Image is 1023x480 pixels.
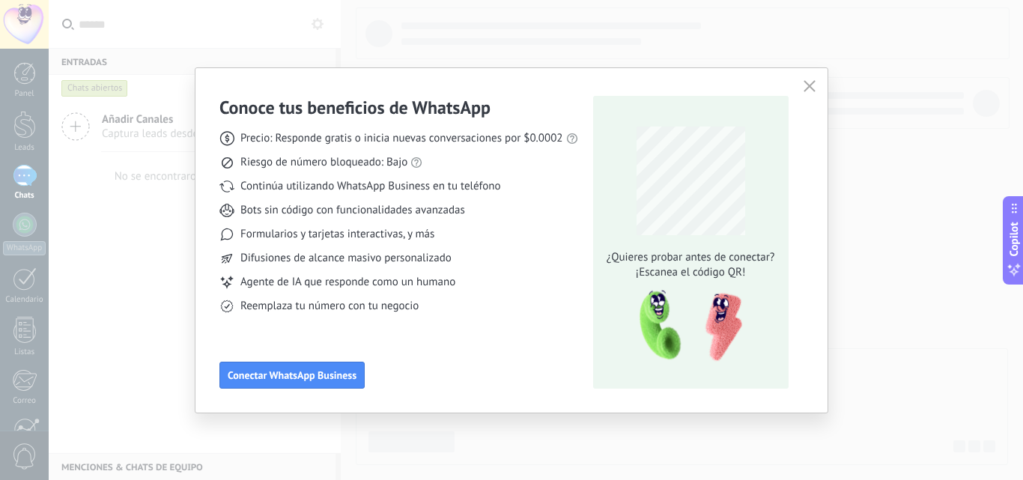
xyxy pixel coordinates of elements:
[602,265,779,280] span: ¡Escanea el código QR!
[627,286,745,366] img: qr-pic-1x.png
[240,227,434,242] span: Formularios y tarjetas interactivas, y más
[219,362,365,389] button: Conectar WhatsApp Business
[602,250,779,265] span: ¿Quieres probar antes de conectar?
[219,96,491,119] h3: Conoce tus beneficios de WhatsApp
[240,299,419,314] span: Reemplaza tu número con tu negocio
[240,203,465,218] span: Bots sin código con funcionalidades avanzadas
[228,370,356,380] span: Conectar WhatsApp Business
[240,131,563,146] span: Precio: Responde gratis o inicia nuevas conversaciones por $0.0002
[240,275,455,290] span: Agente de IA que responde como un humano
[240,155,407,170] span: Riesgo de número bloqueado: Bajo
[1007,222,1022,256] span: Copilot
[240,179,500,194] span: Continúa utilizando WhatsApp Business en tu teléfono
[240,251,452,266] span: Difusiones de alcance masivo personalizado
